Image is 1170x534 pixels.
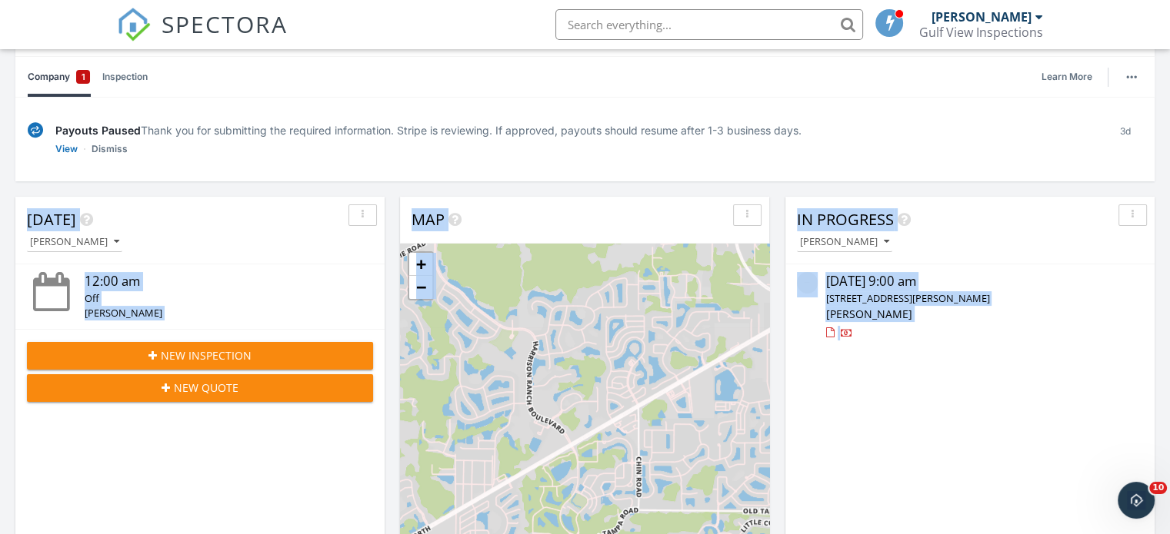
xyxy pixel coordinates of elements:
[85,291,345,306] div: Off
[85,272,345,291] div: 12:00 am
[800,237,889,247] div: [PERSON_NAME]
[825,307,912,321] span: [PERSON_NAME]
[797,232,892,253] button: [PERSON_NAME]
[162,8,288,40] span: SPECTORA
[117,8,151,41] img: The Best Home Inspection Software - Spectora
[102,57,148,97] a: Inspection
[174,380,238,396] span: New Quote
[55,122,1095,138] div: Thank you for submitting the required information. Stripe is reviewing. If approved, payouts shou...
[919,25,1043,40] div: Gulf View Inspections
[1126,75,1137,78] img: ellipsis-632cfdd7c38ec3a7d453.svg
[1118,482,1155,519] iframe: Intercom live chat
[82,69,85,85] span: 1
[55,124,141,137] span: Payouts Paused
[117,21,288,53] a: SPECTORA
[1108,122,1142,157] div: 3d
[27,374,373,402] button: New Quote
[409,276,432,299] a: Zoom out
[161,347,252,363] span: New Inspection
[28,57,90,97] a: Company
[412,209,445,230] span: Map
[825,291,989,305] a: [STREET_ADDRESS][PERSON_NAME]
[409,253,432,276] a: Zoom in
[797,272,1143,340] a: [DATE] 9:00 am [STREET_ADDRESS][PERSON_NAME] [PERSON_NAME]
[797,209,894,230] span: In Progress
[28,122,43,138] img: under-review-2fe708636b114a7f4b8d.svg
[825,272,1114,291] div: [DATE] 9:00 am
[797,272,818,293] img: streetview
[27,342,373,370] button: New Inspection
[932,9,1032,25] div: [PERSON_NAME]
[27,209,76,230] span: [DATE]
[30,237,119,247] div: [PERSON_NAME]
[55,141,78,157] a: View
[85,306,345,320] div: [PERSON_NAME]
[92,141,128,157] a: Dismiss
[555,9,863,40] input: Search everything...
[1042,69,1102,85] a: Learn More
[27,232,122,253] button: [PERSON_NAME]
[1149,482,1167,494] span: 10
